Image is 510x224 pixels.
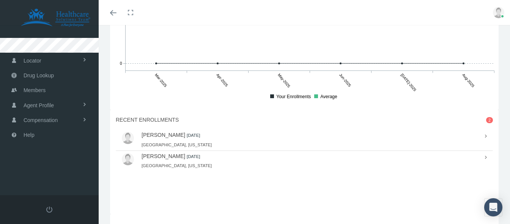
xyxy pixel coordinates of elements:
[461,73,475,88] tspan: Aug-2025
[24,128,35,142] span: Help
[142,132,185,138] a: [PERSON_NAME]
[24,98,54,113] span: Agent Profile
[122,153,134,165] img: user-placeholder.jpg
[486,117,493,124] span: 2
[122,132,134,144] img: user-placeholder.jpg
[142,143,212,147] small: [GEOGRAPHIC_DATA], [US_STATE]
[120,61,122,65] tspan: 0
[187,133,200,138] small: [DATE]
[24,68,54,83] span: Drug Lookup
[116,117,179,123] span: RECENT ENROLLMENTS
[216,73,229,88] tspan: Apr-2025
[142,163,212,168] small: [GEOGRAPHIC_DATA], [US_STATE]
[338,73,352,88] tspan: Jun-2025
[142,153,185,159] a: [PERSON_NAME]
[493,7,504,18] img: user-placeholder.jpg
[484,198,502,216] div: Open Intercom Messenger
[24,113,58,127] span: Compensation
[24,83,46,97] span: Members
[10,8,101,27] img: HEALTHCARE SOLUTIONS TEAM, LLC
[24,53,41,68] span: Locator
[277,73,291,88] tspan: May-2025
[400,73,417,92] tspan: [DATE]-2025
[187,154,200,159] small: [DATE]
[154,73,168,88] tspan: Mar-2025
